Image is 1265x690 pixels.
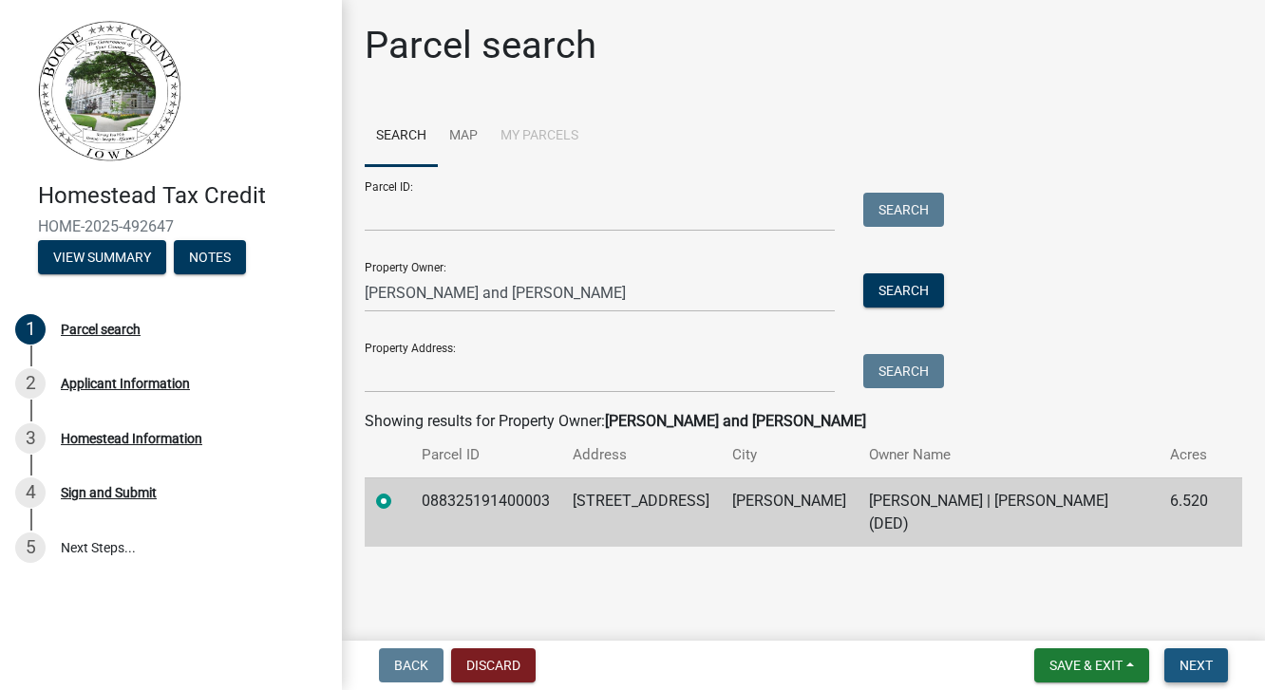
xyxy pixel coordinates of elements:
[379,648,444,682] button: Back
[1034,648,1149,682] button: Save & Exit
[1049,658,1123,673] span: Save & Exit
[863,354,944,388] button: Search
[365,410,1242,433] div: Showing results for Property Owner:
[605,412,866,430] strong: [PERSON_NAME] and [PERSON_NAME]
[1159,477,1219,547] td: 6.520
[15,314,46,345] div: 1
[61,323,141,336] div: Parcel search
[38,20,182,162] img: Boone County, Iowa
[15,477,46,508] div: 4
[38,251,166,266] wm-modal-confirm: Summary
[15,368,46,399] div: 2
[174,240,246,274] button: Notes
[174,251,246,266] wm-modal-confirm: Notes
[721,477,858,547] td: [PERSON_NAME]
[61,486,157,499] div: Sign and Submit
[365,23,596,68] h1: Parcel search
[721,433,858,477] th: City
[863,193,944,227] button: Search
[38,217,304,235] span: HOME-2025-492647
[410,433,561,477] th: Parcel ID
[858,477,1159,547] td: [PERSON_NAME] | [PERSON_NAME] (DED)
[61,377,190,390] div: Applicant Information
[1180,658,1213,673] span: Next
[394,658,428,673] span: Back
[410,477,561,547] td: 088325191400003
[1164,648,1228,682] button: Next
[61,432,202,445] div: Homestead Information
[15,532,46,563] div: 5
[438,106,489,167] a: Map
[451,648,536,682] button: Discard
[38,240,166,274] button: View Summary
[15,423,46,454] div: 3
[858,433,1159,477] th: Owner Name
[1159,433,1219,477] th: Acres
[38,182,327,210] h4: Homestead Tax Credit
[365,106,438,167] a: Search
[561,433,721,477] th: Address
[561,477,721,547] td: [STREET_ADDRESS]
[863,273,944,308] button: Search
